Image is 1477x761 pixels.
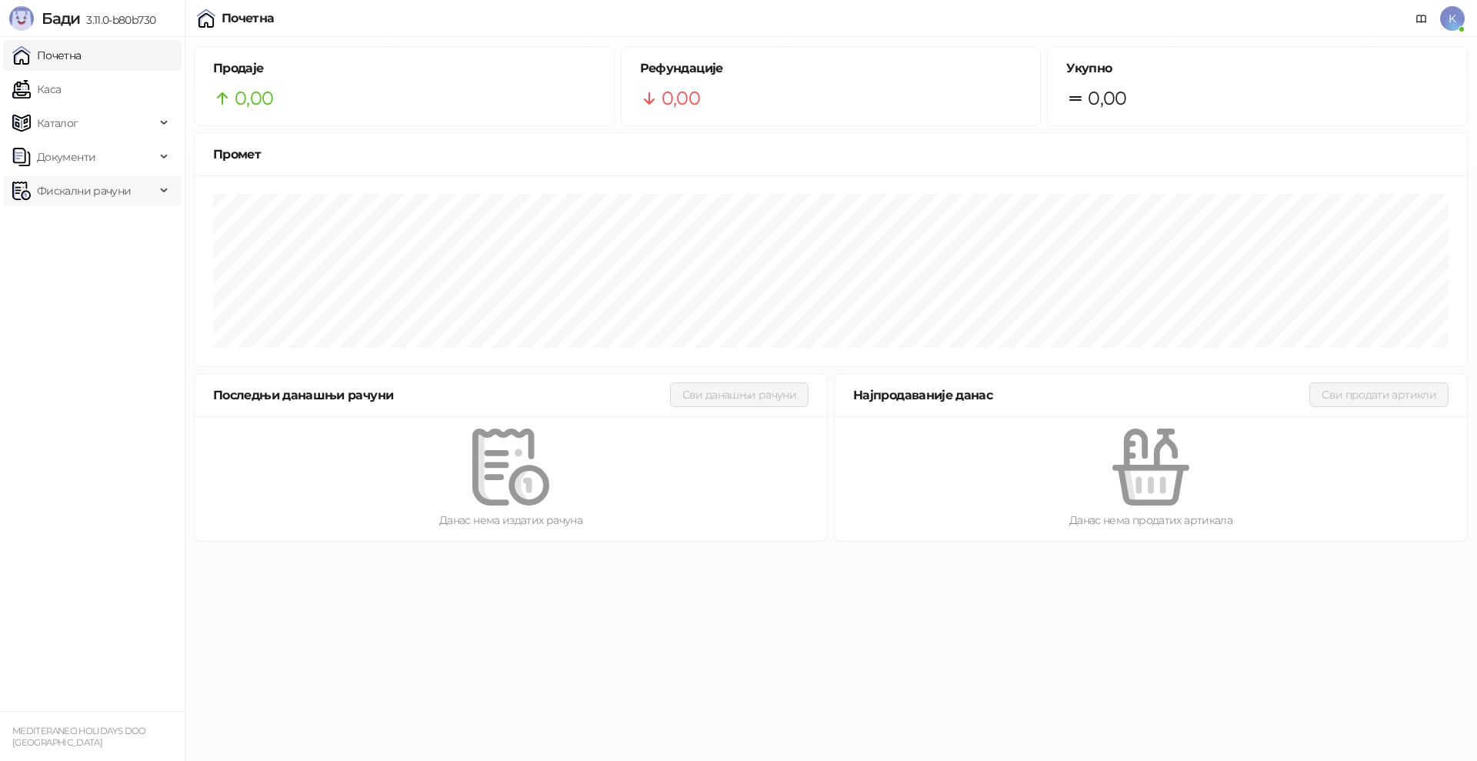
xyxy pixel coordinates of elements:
[42,9,80,28] span: Бади
[222,12,275,25] div: Почетна
[37,175,131,206] span: Фискални рачуни
[859,512,1442,529] div: Данас нема продатих артикала
[213,386,670,405] div: Последњи данашњи рачуни
[1440,6,1465,31] span: K
[12,74,61,105] a: Каса
[12,40,82,71] a: Почетна
[1309,382,1449,407] button: Сви продати артикли
[219,512,802,529] div: Данас нема издатих рачуна
[12,726,146,748] small: MEDITERANEO HOLIDAYS DOO [GEOGRAPHIC_DATA]
[80,13,155,27] span: 3.11.0-b80b730
[1088,84,1126,113] span: 0,00
[853,386,1309,405] div: Најпродаваније данас
[1409,6,1434,31] a: Документација
[9,6,34,31] img: Logo
[37,142,95,172] span: Документи
[670,382,809,407] button: Сви данашњи рачуни
[213,59,595,78] h5: Продаје
[213,145,1449,164] div: Промет
[662,84,700,113] span: 0,00
[235,84,273,113] span: 0,00
[37,108,78,139] span: Каталог
[1066,59,1449,78] h5: Укупно
[640,59,1022,78] h5: Рефундације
